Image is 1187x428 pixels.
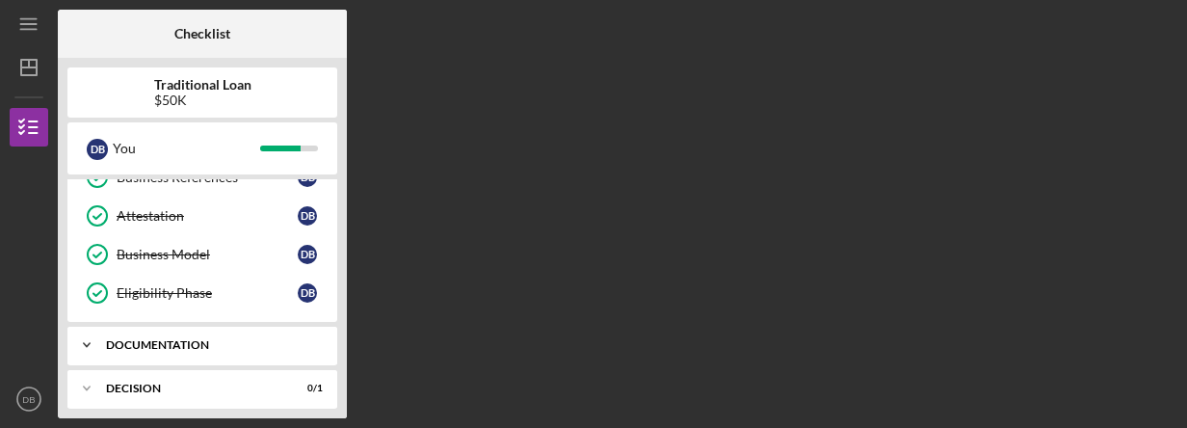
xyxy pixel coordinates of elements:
[298,245,317,264] div: D B
[117,208,298,224] div: Attestation
[298,283,317,303] div: D B
[106,339,313,351] div: Documentation
[113,132,260,165] div: You
[288,383,323,394] div: 0 / 1
[22,394,35,405] text: DB
[174,26,230,41] b: Checklist
[77,235,328,274] a: Business ModelDB
[154,77,251,93] b: Traditional Loan
[117,247,298,262] div: Business Model
[154,93,251,108] div: $50K
[117,285,298,301] div: Eligibility Phase
[298,206,317,226] div: D B
[106,383,275,394] div: Decision
[77,274,328,312] a: Eligibility PhaseDB
[10,380,48,418] button: DB
[77,197,328,235] a: AttestationDB
[87,139,108,160] div: D B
